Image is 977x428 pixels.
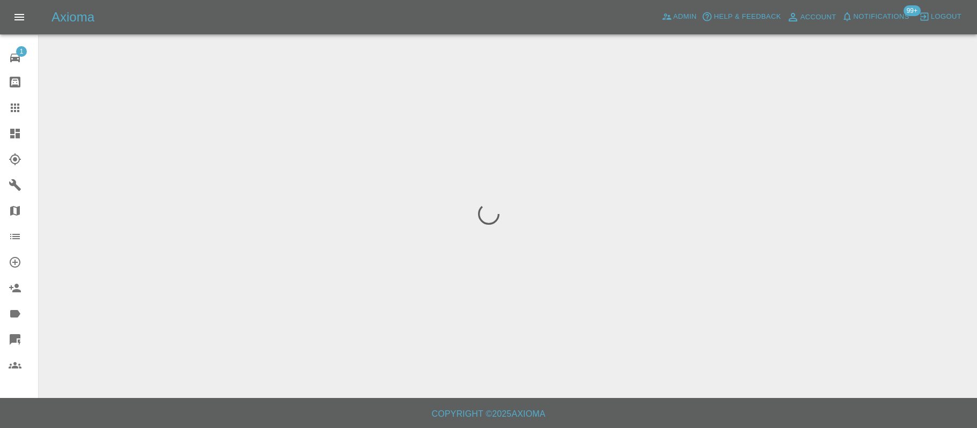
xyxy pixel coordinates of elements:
[784,9,839,26] a: Account
[916,9,964,25] button: Logout
[931,11,961,23] span: Logout
[659,9,700,25] a: Admin
[699,9,783,25] button: Help & Feedback
[673,11,697,23] span: Admin
[800,11,836,24] span: Account
[6,4,32,30] button: Open drawer
[16,46,27,57] span: 1
[9,407,968,422] h6: Copyright © 2025 Axioma
[854,11,909,23] span: Notifications
[52,9,94,26] h5: Axioma
[903,5,921,16] span: 99+
[714,11,781,23] span: Help & Feedback
[839,9,912,25] button: Notifications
